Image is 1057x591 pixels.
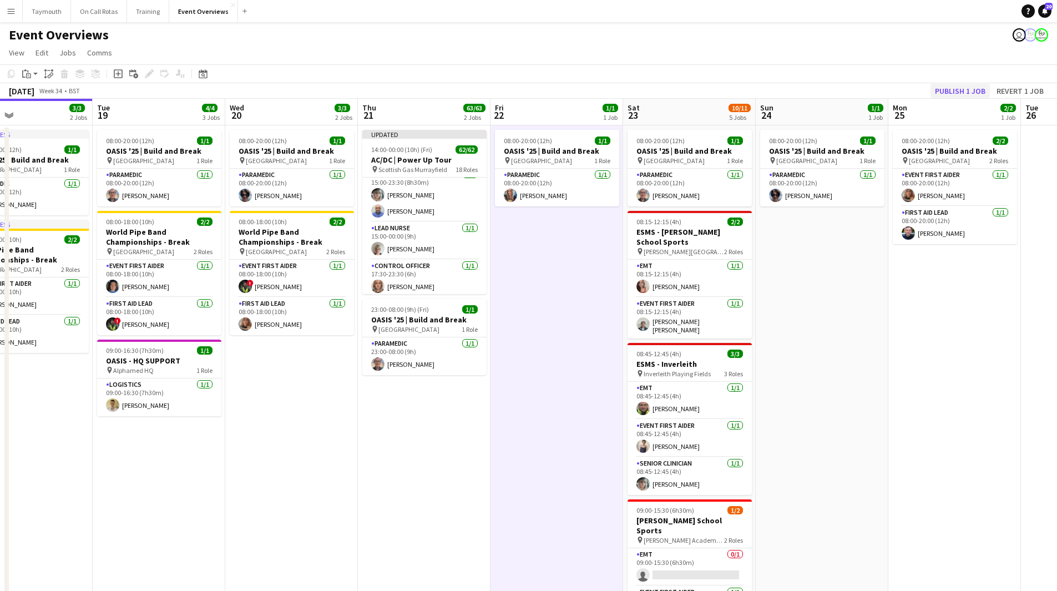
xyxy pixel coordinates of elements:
[1025,103,1038,113] span: Tue
[362,168,487,222] app-card-role: Response Clinician2/215:00-23:30 (8h30m)[PERSON_NAME][PERSON_NAME]
[760,146,884,156] h3: OASIS '25 | Build and Break
[1045,3,1053,10] span: 20
[371,145,432,154] span: 14:00-00:00 (10h) (Fri)
[196,366,213,375] span: 1 Role
[628,457,752,495] app-card-role: Senior Clinician1/108:45-12:45 (4h)[PERSON_NAME]
[239,137,287,145] span: 08:00-20:00 (12h)
[362,315,487,325] h3: OASIS '25 | Build and Break
[626,109,640,122] span: 23
[97,260,221,297] app-card-role: Event First Aider1/108:00-18:00 (10h)[PERSON_NAME]
[893,169,1017,206] app-card-role: Event First Aider1/108:00-20:00 (12h)[PERSON_NAME]
[59,48,76,58] span: Jobs
[993,137,1008,145] span: 2/2
[1035,28,1048,42] app-user-avatar: Operations Manager
[495,146,619,156] h3: OASIS '25 | Build and Break
[464,113,485,122] div: 2 Jobs
[628,420,752,457] app-card-role: Event First Aider1/108:45-12:45 (4h)[PERSON_NAME]
[69,87,80,95] div: BST
[230,146,354,156] h3: OASIS '25 | Build and Break
[893,146,1017,156] h3: OASIS '25 | Build and Break
[727,506,743,514] span: 1/2
[97,130,221,206] app-job-card: 08:00-20:00 (12h)1/1OASIS '25 | Build and Break [GEOGRAPHIC_DATA]1 RoleParamedic1/108:00-20:00 (1...
[724,370,743,378] span: 3 Roles
[97,378,221,416] app-card-role: Logistics1/109:00-16:30 (7h30m)[PERSON_NAME]
[64,165,80,174] span: 1 Role
[628,359,752,369] h3: ESMS - Inverleith
[636,218,681,226] span: 08:15-12:15 (4h)
[228,109,244,122] span: 20
[97,356,221,366] h3: OASIS - HQ SUPPORT
[724,536,743,544] span: 2 Roles
[628,343,752,495] div: 08:45-12:45 (4h)3/3ESMS - Inverleith Inverleith Playing Fields3 RolesEMT1/108:45-12:45 (4h)[PERSO...
[230,130,354,206] app-job-card: 08:00-20:00 (12h)1/1OASIS '25 | Build and Break [GEOGRAPHIC_DATA]1 RoleParamedic1/108:00-20:00 (1...
[456,165,478,174] span: 18 Roles
[330,137,345,145] span: 1/1
[893,103,907,113] span: Mon
[462,325,478,334] span: 1 Role
[97,103,110,113] span: Tue
[504,137,552,145] span: 08:00-20:00 (12h)
[197,218,213,226] span: 2/2
[727,137,743,145] span: 1/1
[493,109,504,122] span: 22
[495,103,504,113] span: Fri
[628,169,752,206] app-card-role: Paramedic1/108:00-20:00 (12h)[PERSON_NAME]
[97,297,221,335] app-card-role: First Aid Lead1/108:00-18:00 (10h)![PERSON_NAME]
[114,317,121,324] span: !
[362,222,487,260] app-card-role: Lead Nurse1/115:00-00:00 (9h)[PERSON_NAME]
[194,247,213,256] span: 2 Roles
[169,1,238,22] button: Event Overviews
[97,227,221,247] h3: World Pipe Band Championships - Break
[87,48,112,58] span: Comms
[246,247,307,256] span: [GEOGRAPHIC_DATA]
[97,211,221,335] app-job-card: 08:00-18:00 (10h)2/2World Pipe Band Championships - Break [GEOGRAPHIC_DATA]2 RolesEvent First Aid...
[463,104,485,112] span: 63/63
[760,103,773,113] span: Sun
[95,109,110,122] span: 19
[628,130,752,206] app-job-card: 08:00-20:00 (12h)1/1OASIS '25 | Build and Break [GEOGRAPHIC_DATA]1 RoleParamedic1/108:00-20:00 (1...
[628,211,752,339] app-job-card: 08:15-12:15 (4h)2/2ESMS - [PERSON_NAME] School Sports [PERSON_NAME][GEOGRAPHIC_DATA]2 RolesEMT1/1...
[9,27,109,43] h1: Event Overviews
[378,325,439,334] span: [GEOGRAPHIC_DATA]
[893,206,1017,244] app-card-role: First Aid Lead1/108:00-20:00 (12h)[PERSON_NAME]
[628,146,752,156] h3: OASIS '25 | Build and Break
[644,370,711,378] span: Inverleith Playing Fields
[1013,28,1026,42] app-user-avatar: Operations Team
[902,137,950,145] span: 08:00-20:00 (12h)
[230,227,354,247] h3: World Pipe Band Championships - Break
[1024,28,1037,42] app-user-avatar: Operations Manager
[197,346,213,355] span: 1/1
[868,113,883,122] div: 1 Job
[628,516,752,536] h3: [PERSON_NAME] School Sports
[758,109,773,122] span: 24
[4,46,29,60] a: View
[378,165,447,174] span: Scottish Gas Murrayfield
[868,104,883,112] span: 1/1
[196,156,213,165] span: 1 Role
[495,130,619,206] app-job-card: 08:00-20:00 (12h)1/1OASIS '25 | Build and Break [GEOGRAPHIC_DATA]1 RoleParamedic1/108:00-20:00 (1...
[769,137,817,145] span: 08:00-20:00 (12h)
[594,156,610,165] span: 1 Role
[636,506,694,514] span: 09:00-15:30 (6h30m)
[37,87,64,95] span: Week 34
[511,156,572,165] span: [GEOGRAPHIC_DATA]
[727,350,743,358] span: 3/3
[893,130,1017,244] div: 08:00-20:00 (12h)2/2OASIS '25 | Build and Break [GEOGRAPHIC_DATA]2 RolesEvent First Aider1/108:00...
[362,103,376,113] span: Thu
[628,103,640,113] span: Sat
[644,156,705,165] span: [GEOGRAPHIC_DATA]
[891,109,907,122] span: 25
[636,350,681,358] span: 08:45-12:45 (4h)
[628,227,752,247] h3: ESMS - [PERSON_NAME] School Sports
[362,155,487,165] h3: AC/DC | Power Up Tour
[760,169,884,206] app-card-role: Paramedic1/108:00-20:00 (12h)[PERSON_NAME]
[239,218,287,226] span: 08:00-18:00 (10h)
[727,156,743,165] span: 1 Role
[230,260,354,297] app-card-role: Event First Aider1/108:00-18:00 (10h)![PERSON_NAME]
[197,137,213,145] span: 1/1
[1024,109,1038,122] span: 26
[9,85,34,97] div: [DATE]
